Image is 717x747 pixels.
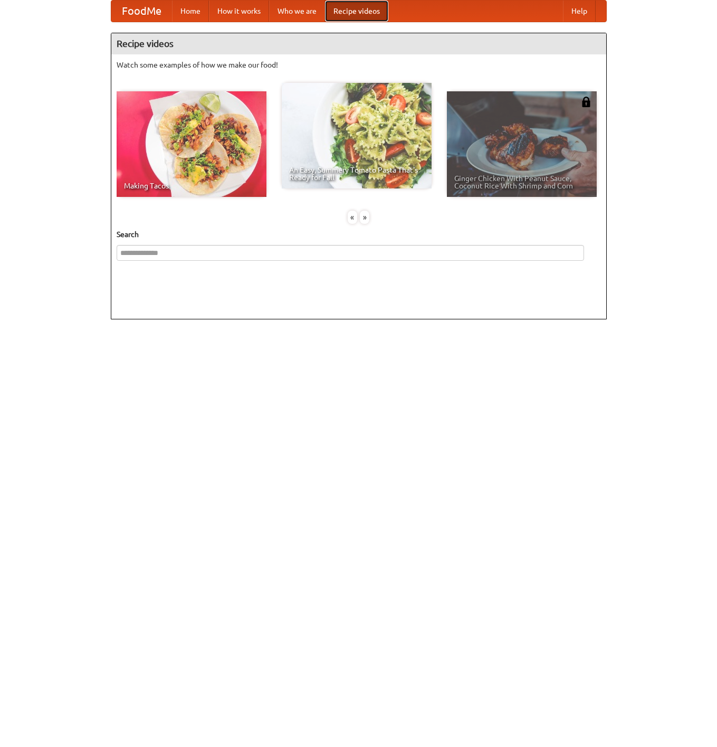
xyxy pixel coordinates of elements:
span: Making Tacos [124,182,259,190]
a: Recipe videos [325,1,388,22]
a: Home [172,1,209,22]
a: Making Tacos [117,91,266,197]
h5: Search [117,229,601,240]
a: FoodMe [111,1,172,22]
img: 483408.png [581,97,591,107]
span: An Easy, Summery Tomato Pasta That's Ready for Fall [289,166,424,181]
h4: Recipe videos [111,33,606,54]
div: » [360,211,369,224]
a: An Easy, Summery Tomato Pasta That's Ready for Fall [282,83,432,188]
a: Help [563,1,596,22]
p: Watch some examples of how we make our food! [117,60,601,70]
a: How it works [209,1,269,22]
div: « [348,211,357,224]
a: Who we are [269,1,325,22]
